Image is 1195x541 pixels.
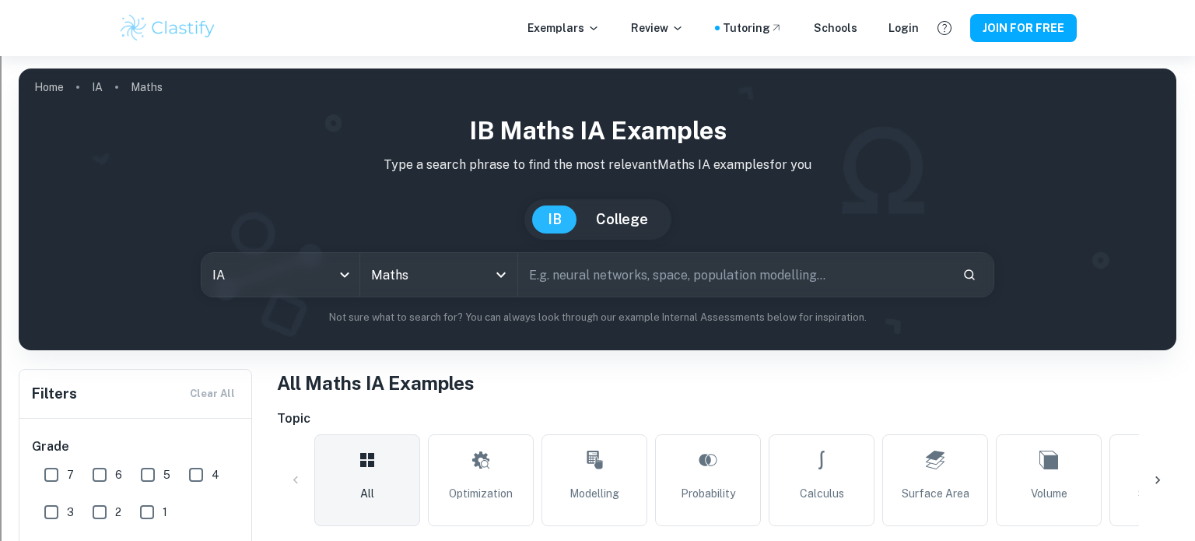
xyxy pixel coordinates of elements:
[631,19,684,37] p: Review
[888,19,919,37] a: Login
[118,12,217,44] img: Clastify logo
[723,19,783,37] a: Tutoring
[814,19,857,37] a: Schools
[527,19,600,37] p: Exemplars
[970,14,1077,42] button: JOIN FOR FREE
[931,15,958,41] button: Help and Feedback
